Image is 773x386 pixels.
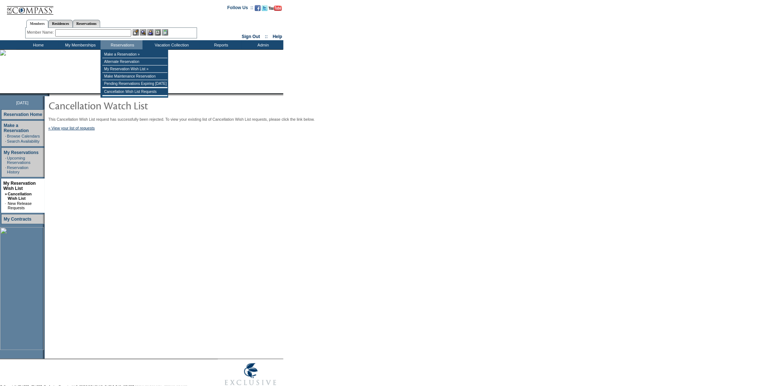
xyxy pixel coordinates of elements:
td: Reports [199,40,241,49]
td: · [5,134,6,138]
a: Upcoming Reservations [7,156,30,165]
a: My Contracts [4,217,31,222]
td: Vacation Collection [143,40,199,49]
td: Alternate Reservation [102,58,167,65]
a: New Release Requests [8,201,31,210]
a: Make a Reservation [4,123,29,133]
a: Subscribe to our YouTube Channel [269,7,282,12]
span: :: [265,34,268,39]
a: Reservation Home [4,112,42,117]
a: Search Availability [7,139,39,143]
img: blank.gif [49,93,50,96]
span: [DATE] [16,101,29,105]
td: Make a Reservation » [102,51,167,58]
td: My Memberships [59,40,101,49]
a: « View your list of requests [48,126,95,130]
img: b_calculator.gif [162,29,168,35]
td: Reservations [101,40,143,49]
img: Impersonate [147,29,154,35]
a: Sign Out [242,34,260,39]
a: Become our fan on Facebook [255,7,261,12]
img: pgTtlCancellationNotification.gif [48,98,195,113]
a: My Reservations [4,150,38,155]
td: Make Maintenance Reservation [102,73,167,80]
a: Cancellation Wish List [8,192,31,201]
td: My Reservation Wish List » [102,65,167,73]
a: Reservation History [7,165,29,174]
img: View [140,29,146,35]
img: Reservations [155,29,161,35]
img: b_edit.gif [133,29,139,35]
td: · [5,165,6,174]
td: Home [16,40,59,49]
a: Members [26,20,49,28]
a: Reservations [73,20,100,27]
td: Admin [241,40,283,49]
b: » [5,192,7,196]
td: Pending Reservations Expiring [DATE] [102,80,167,87]
img: Follow us on Twitter [262,5,268,11]
td: · [5,139,6,143]
img: promoShadowLeftCorner.gif [47,93,49,96]
div: Member Name: [27,29,55,35]
img: Become our fan on Facebook [255,5,261,11]
a: Browse Calendars [7,134,40,138]
td: · [5,201,7,210]
div: This Cancellation Wish List request has successfully been rejected. To view your existing list of... [48,117,326,130]
a: Residences [48,20,73,27]
td: Follow Us :: [227,4,253,13]
img: Subscribe to our YouTube Channel [269,5,282,11]
td: Cancellation Wish List Requests [102,88,167,95]
td: · [5,156,6,165]
a: My Reservation Wish List [3,181,36,191]
a: Help [273,34,282,39]
a: Follow us on Twitter [262,7,268,12]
